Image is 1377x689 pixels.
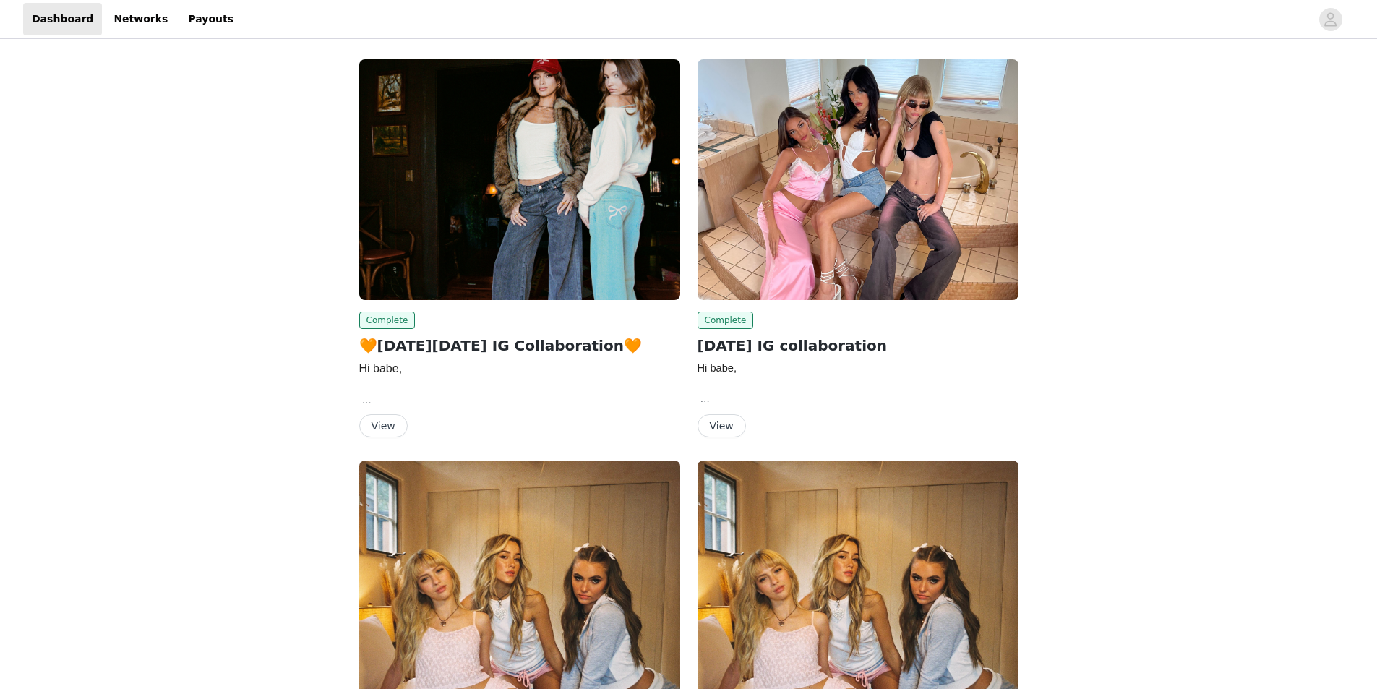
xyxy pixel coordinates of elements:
[359,335,680,356] h2: 🧡[DATE][DATE] IG Collaboration🧡
[698,421,746,432] a: View
[359,421,408,432] a: View
[698,312,754,329] span: Complete
[698,335,1018,356] h2: [DATE] IG collaboration
[698,414,746,437] button: View
[698,362,737,374] span: Hi babe,
[359,59,680,300] img: Edikted
[359,362,403,375] span: Hi babe,
[23,3,102,35] a: Dashboard
[1324,8,1337,31] div: avatar
[179,3,242,35] a: Payouts
[698,59,1018,300] img: Edikted
[359,414,408,437] button: View
[105,3,176,35] a: Networks
[359,312,416,329] span: Complete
